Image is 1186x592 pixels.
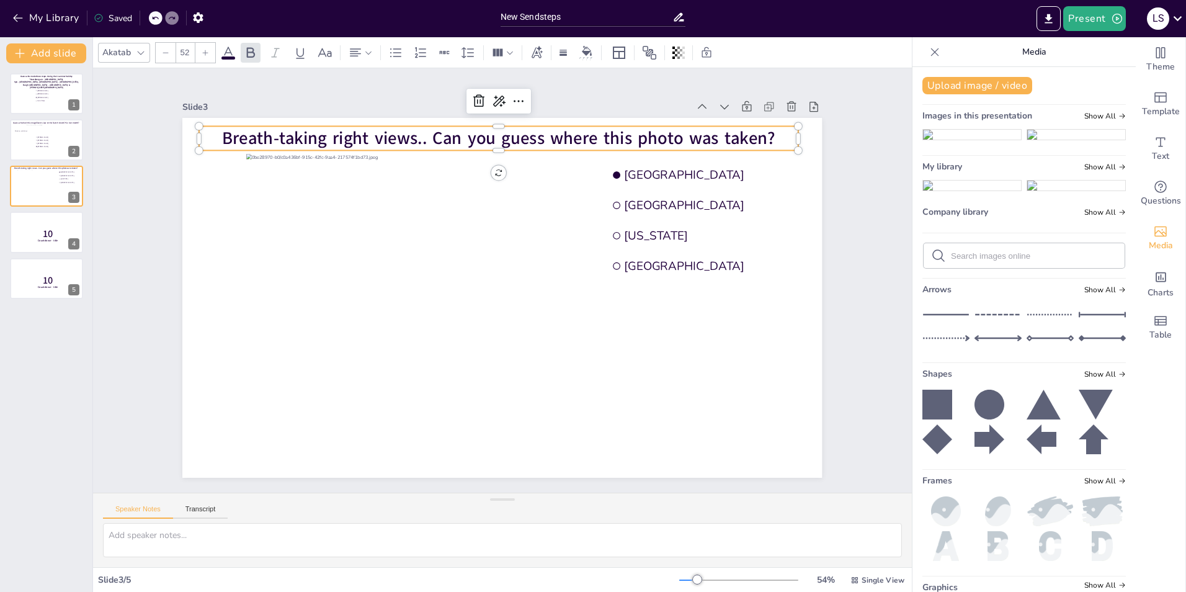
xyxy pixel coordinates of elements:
[20,75,73,78] span: Guess who made these stops during their summer holiday
[68,284,79,295] div: 5
[43,274,53,287] span: 10
[182,101,688,113] div: Slide 3
[6,43,86,63] button: Add slide
[922,110,1032,122] span: Images in this presentation
[14,81,79,83] span: Spa - [GEOGRAPHIC_DATA], [GEOGRAPHIC_DATA] - [GEOGRAPHIC_DATA],
[577,46,596,59] div: Background color
[1084,285,1126,294] span: Show all
[1084,581,1126,590] span: Show all
[811,574,840,586] div: 54 %
[1136,127,1185,171] div: Add text boxes
[1084,163,1126,171] span: Show all
[922,475,952,487] span: Frames
[1027,181,1125,191] img: c0a436bf-915c-42fc-9aa4-217574f1bd73.jpeg
[68,99,79,110] div: 1
[1141,194,1181,208] span: Questions
[922,284,952,295] span: Arrows
[945,37,1123,67] p: Media
[1136,82,1185,127] div: Add ready made slides
[10,73,83,114] div: Guess who made these stops during their summer holiday"Noardbergum - [GEOGRAPHIC_DATA],Spa - [GEO...
[923,181,1021,191] img: f5d08e59-9b71-4b02-9901-99c7e9c2b6b5.jpeg
[862,575,904,585] span: Single View
[14,166,78,169] span: Breath-taking right views.. Can you guess where this photo was taken?
[13,122,79,124] span: Guess who had this magnificent view at the Dutch Grand Prix last month?
[10,166,83,207] div: 0be28970-b0/c0a436bf-915c-42fc-9aa4-217574f1bd73.jpegBreath-taking right views.. Can you guess wh...
[1149,239,1173,253] span: Media
[1136,171,1185,216] div: Get real-time input from your audience
[43,228,53,241] span: 10
[10,212,83,253] div: 10Countdown - title4
[951,251,1117,261] input: Search images online
[23,83,70,86] span: Burgh-[GEOGRAPHIC_DATA] - [GEOGRAPHIC_DATA] &
[37,93,71,95] span: [PERSON_NAME]
[68,146,79,157] div: 2
[527,43,546,63] div: Text effects
[38,285,58,289] span: Countdown - title
[1136,37,1185,82] div: Change the overall theme
[9,8,84,28] button: My Library
[1148,286,1174,300] span: Charts
[1037,6,1061,31] button: Export to PowerPoint
[37,90,71,92] span: [PERSON_NAME]
[1084,112,1126,120] span: Show all
[1136,216,1185,261] div: Add images, graphics, shapes or video
[1146,60,1175,74] span: Theme
[922,368,952,380] span: Shapes
[98,574,679,586] div: Slide 3 / 5
[103,505,173,519] button: Speaker Notes
[1152,150,1169,163] span: Text
[94,12,132,24] div: Saved
[625,228,921,243] span: [US_STATE]
[10,258,83,299] div: 10Countdown - title5
[923,130,1021,140] img: f5d08e59-9b71-4b02-9901-99c7e9c2b6b5.jpeg
[501,8,673,26] input: Insert title
[922,496,970,526] img: ball.png
[1027,531,1074,561] img: c.png
[1063,6,1125,31] button: Present
[173,505,228,519] button: Transcript
[1027,496,1074,526] img: paint2.png
[30,86,63,89] span: [PERSON_NAME][GEOGRAPHIC_DATA]
[922,531,970,561] img: a.png
[222,126,775,150] span: Breath-taking right views.. Can you guess where this photo was taken?
[1142,105,1180,119] span: Template
[1079,496,1126,526] img: paint.png
[489,43,517,63] div: Column Count
[1147,6,1169,31] button: L S
[922,77,1032,94] button: Upload image / video
[15,129,27,132] span: Click to add text
[922,161,962,173] span: My library
[922,206,988,218] span: Company library
[37,97,71,99] span: [PERSON_NAME]
[1136,305,1185,350] div: Add a table
[974,496,1022,526] img: oval.png
[1084,208,1126,217] span: Show all
[609,43,629,63] div: Layout
[625,167,921,182] span: [GEOGRAPHIC_DATA]
[625,197,921,213] span: [GEOGRAPHIC_DATA]
[37,142,71,144] span: [PERSON_NAME]
[37,100,71,102] span: Joris te Booij
[37,145,71,147] span: [PERSON_NAME]
[38,239,58,243] span: Countdown - title
[556,43,570,63] div: Border settings
[1147,7,1169,30] div: L S
[625,258,921,274] span: [GEOGRAPHIC_DATA]
[1084,370,1126,379] span: Show all
[642,45,657,60] span: Position
[1136,261,1185,305] div: Add charts and graphs
[29,78,63,81] span: "Noardbergum - [GEOGRAPHIC_DATA],
[1084,477,1126,485] span: Show all
[100,44,133,61] div: Akatab
[1149,328,1172,342] span: Table
[68,192,79,203] div: 3
[37,139,71,141] span: [PERSON_NAME]
[1027,130,1125,140] img: c0a436bf-915c-42fc-9aa4-217574f1bd73.jpeg
[10,119,83,160] div: Click to add textGuess who had this magnificent view at the Dutch Grand Prix last month?[PERSON_N...
[68,238,79,249] div: 4
[1079,531,1126,561] img: d.png
[974,531,1022,561] img: b.png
